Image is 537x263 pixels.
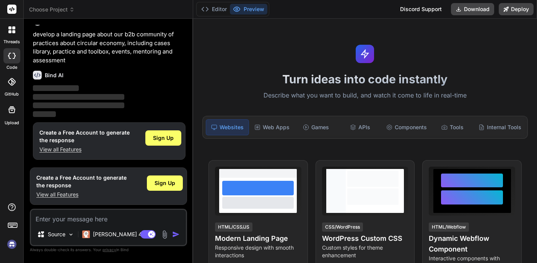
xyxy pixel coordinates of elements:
img: Pick Models [68,231,74,238]
div: Games [295,119,337,135]
div: CSS/WordPress [322,222,363,232]
label: threads [3,39,20,45]
div: Discord Support [395,3,446,15]
p: Source [48,231,65,238]
h4: Modern Landing Page [215,233,301,244]
span: privacy [103,247,116,252]
div: APIs [339,119,381,135]
span: ‌ [33,111,56,117]
p: Custom styles for theme enhancement [322,244,408,259]
span: Sign Up [153,134,174,142]
p: View all Features [39,146,130,153]
div: HTML/Webflow [429,222,469,232]
h1: Turn ideas into code instantly [198,72,532,86]
span: Sign Up [155,179,175,187]
p: Responsive design with smooth interactions [215,244,301,259]
img: signin [5,238,18,251]
div: Web Apps [251,119,293,135]
span: ‌ [33,94,124,100]
label: code [7,64,17,71]
label: GitHub [5,91,19,97]
p: Always double-check its answers. Your in Bind [30,246,187,253]
span: ‌ [33,102,124,108]
button: Editor [198,4,230,15]
label: Upload [5,120,19,126]
div: Components [383,119,430,135]
img: icon [172,231,180,238]
h6: Bind AI [45,71,63,79]
p: [PERSON_NAME] 4 S.. [93,231,150,238]
img: Claude 4 Sonnet [82,231,90,238]
h1: Create a Free Account to generate the response [39,129,130,144]
h4: WordPress Custom CSS [322,233,408,244]
p: View all Features [36,191,127,198]
img: attachment [160,230,169,239]
button: Preview [230,4,267,15]
span: ‌ [33,85,79,91]
button: Download [451,3,494,15]
h4: Dynamic Webflow Component [429,233,515,255]
button: Deploy [499,3,534,15]
span: Choose Project [29,6,75,13]
div: HTML/CSS/JS [215,222,252,232]
div: Websites [206,119,249,135]
p: Describe what you want to build, and watch it come to life in real-time [198,91,532,101]
h1: Create a Free Account to generate the response [36,174,127,189]
p: develop a landing page about our b2b community of practices about circular economy, including cas... [33,30,186,65]
div: Internal Tools [475,119,524,135]
div: Tools [431,119,474,135]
